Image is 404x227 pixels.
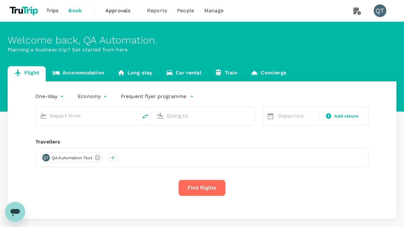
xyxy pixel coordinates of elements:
[121,93,186,100] p: Frequent flyer programme
[8,34,396,46] div: Welcome back , QA Automation .
[46,66,111,81] a: Accommodation
[138,109,153,124] button: delete
[42,154,50,161] div: QT
[334,113,359,119] span: Add return
[48,155,96,161] span: QA Automation Test
[46,7,59,15] span: Trips
[5,202,25,222] iframe: Button to launch messaging window
[204,7,223,15] span: Manage
[111,66,159,81] a: Long stay
[8,46,396,54] p: Planning a business trip? Get started from here.
[374,4,386,17] div: QT
[159,66,208,81] a: Car rental
[147,7,167,15] span: Reports
[8,4,41,18] img: TruTrip logo
[105,7,137,15] span: Approvals
[50,111,124,121] input: Depart from
[68,7,82,15] span: Book
[177,7,194,15] span: People
[8,66,46,81] a: Flight
[41,153,103,163] div: QTQA Automation Test
[78,91,108,102] div: Economy
[244,66,293,81] a: Concierge
[250,115,252,116] button: Open
[208,66,244,81] a: Train
[35,138,369,146] div: Travellers
[178,180,226,196] button: Find flights
[121,93,194,100] button: Frequent flyer programme
[278,112,315,120] p: Departure
[167,111,241,121] input: Going to
[35,91,65,102] div: One-Way
[133,115,134,116] button: Open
